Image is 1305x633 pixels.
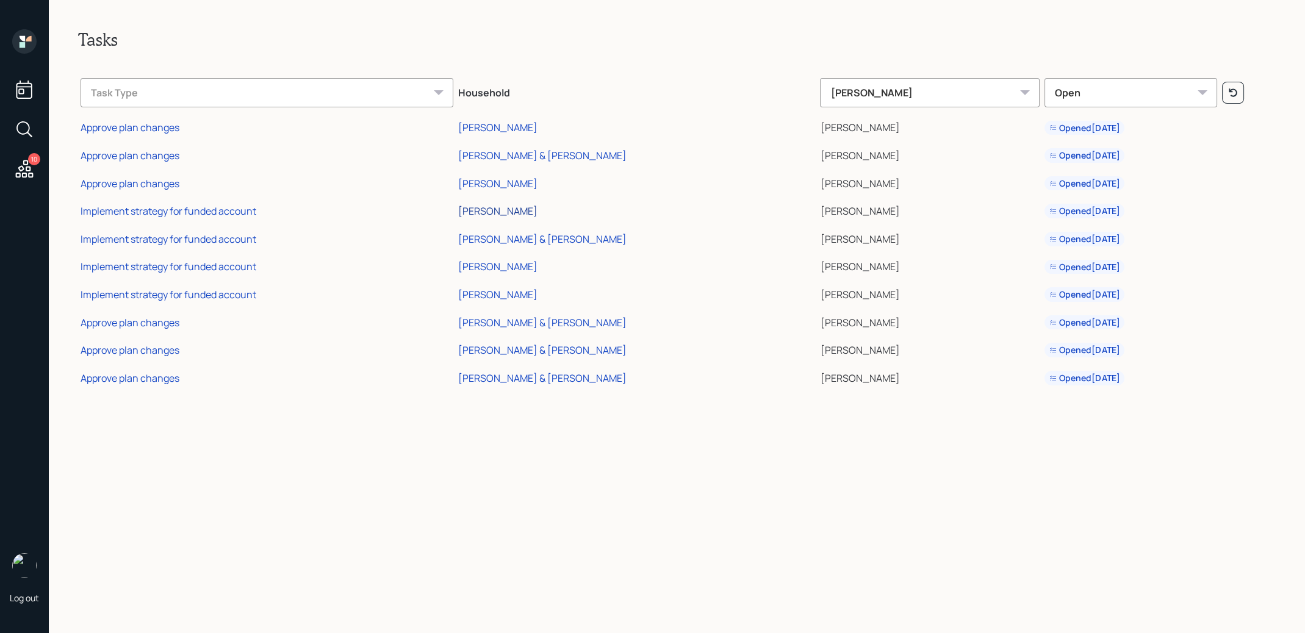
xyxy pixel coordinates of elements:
[81,78,453,107] div: Task Type
[81,232,256,246] div: Implement strategy for funded account
[818,112,1042,140] td: [PERSON_NAME]
[1049,316,1120,329] div: Opened [DATE]
[818,279,1042,307] td: [PERSON_NAME]
[1049,122,1120,134] div: Opened [DATE]
[1049,205,1120,217] div: Opened [DATE]
[81,371,179,385] div: Approve plan changes
[1049,177,1120,190] div: Opened [DATE]
[458,371,627,385] div: [PERSON_NAME] & [PERSON_NAME]
[81,204,256,218] div: Implement strategy for funded account
[820,78,1040,107] div: [PERSON_NAME]
[458,343,627,357] div: [PERSON_NAME] & [PERSON_NAME]
[81,149,179,162] div: Approve plan changes
[10,592,39,604] div: Log out
[28,153,40,165] div: 10
[1049,344,1120,356] div: Opened [DATE]
[458,204,537,218] div: [PERSON_NAME]
[456,70,818,112] th: Household
[12,553,37,578] img: treva-nostdahl-headshot.png
[458,121,537,134] div: [PERSON_NAME]
[1049,233,1120,245] div: Opened [DATE]
[1044,78,1217,107] div: Open
[1049,149,1120,162] div: Opened [DATE]
[458,260,537,273] div: [PERSON_NAME]
[458,288,537,301] div: [PERSON_NAME]
[818,140,1042,168] td: [PERSON_NAME]
[458,177,537,190] div: [PERSON_NAME]
[458,149,627,162] div: [PERSON_NAME] & [PERSON_NAME]
[818,223,1042,251] td: [PERSON_NAME]
[818,334,1042,362] td: [PERSON_NAME]
[1049,288,1120,301] div: Opened [DATE]
[81,288,256,301] div: Implement strategy for funded account
[1049,372,1120,384] div: Opened [DATE]
[818,168,1042,196] td: [PERSON_NAME]
[81,121,179,134] div: Approve plan changes
[818,195,1042,223] td: [PERSON_NAME]
[78,29,1276,50] h2: Tasks
[1049,261,1120,273] div: Opened [DATE]
[81,316,179,329] div: Approve plan changes
[458,232,627,246] div: [PERSON_NAME] & [PERSON_NAME]
[458,316,627,329] div: [PERSON_NAME] & [PERSON_NAME]
[81,260,256,273] div: Implement strategy for funded account
[818,307,1042,335] td: [PERSON_NAME]
[81,177,179,190] div: Approve plan changes
[81,343,179,357] div: Approve plan changes
[818,362,1042,390] td: [PERSON_NAME]
[818,251,1042,279] td: [PERSON_NAME]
